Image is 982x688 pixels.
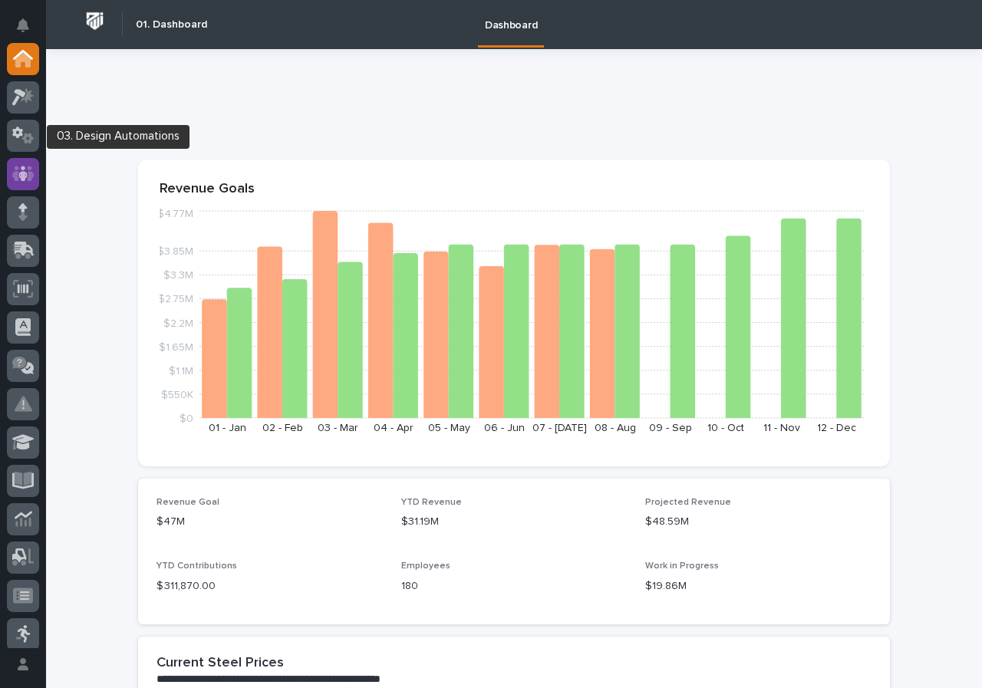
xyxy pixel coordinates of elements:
[401,578,628,594] p: 180
[374,423,414,433] text: 04 - Apr
[161,389,193,400] tspan: $550K
[645,498,731,507] span: Projected Revenue
[484,423,525,433] text: 06 - Jun
[428,423,470,433] text: 05 - May
[136,18,207,31] h2: 01. Dashboard
[707,423,744,433] text: 10 - Oct
[81,7,109,35] img: Workspace Logo
[157,561,237,571] span: YTD Contributions
[401,561,450,571] span: Employees
[19,18,39,43] div: Notifications
[645,561,719,571] span: Work in Progress
[157,655,284,672] h2: Current Steel Prices
[209,423,246,433] text: 01 - Jan
[157,246,193,257] tspan: $3.85M
[817,423,856,433] text: 12 - Dec
[595,423,636,433] text: 08 - Aug
[645,514,872,530] p: $48.59M
[169,365,193,376] tspan: $1.1M
[532,423,587,433] text: 07 - [DATE]
[158,294,193,304] tspan: $2.75M
[401,498,462,507] span: YTD Revenue
[157,209,193,219] tspan: $4.77M
[401,514,628,530] p: $31.19M
[163,318,193,328] tspan: $2.2M
[157,514,383,530] p: $47M
[318,423,358,433] text: 03 - Mar
[163,270,193,281] tspan: $3.3M
[157,578,383,594] p: $ 311,870.00
[645,578,872,594] p: $19.86M
[180,413,193,424] tspan: $0
[763,423,800,433] text: 11 - Nov
[157,498,219,507] span: Revenue Goal
[159,341,193,352] tspan: $1.65M
[160,181,868,198] p: Revenue Goals
[7,9,39,41] button: Notifications
[262,423,303,433] text: 02 - Feb
[649,423,692,433] text: 09 - Sep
